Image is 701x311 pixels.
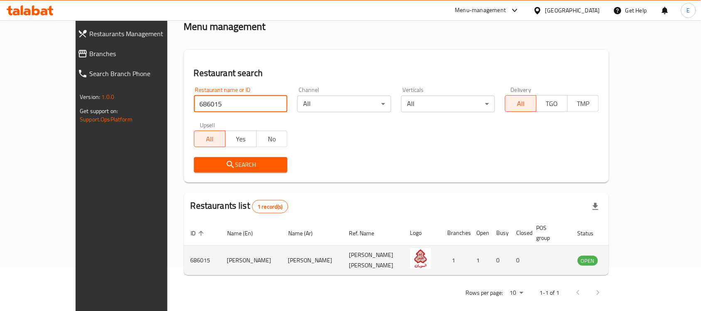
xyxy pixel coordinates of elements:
span: Branches [89,49,186,59]
h2: Menu management [184,20,266,33]
button: All [194,131,225,147]
div: Rows per page: [507,287,527,299]
span: Name (En) [227,228,264,238]
h2: Restaurants list [191,200,288,213]
a: Restaurants Management [71,24,193,44]
span: Version: [80,91,100,102]
span: Yes [229,133,253,145]
span: Name (Ar) [288,228,324,238]
button: No [256,131,288,147]
div: All [297,96,391,112]
table: enhanced table [184,220,643,275]
h2: Restaurant search [194,67,599,79]
img: Abou Fares Elsoury [410,248,431,269]
th: Busy [490,220,510,246]
span: All [509,98,533,110]
div: Export file [586,197,605,217]
td: 1 [441,246,470,275]
th: Open [470,220,490,246]
span: Search [201,160,281,170]
button: TGO [536,95,568,112]
span: Get support on: [80,106,118,116]
span: 1 record(s) [252,203,288,211]
span: OPEN [578,256,598,266]
a: Branches [71,44,193,64]
span: TMP [571,98,596,110]
td: 0 [490,246,510,275]
span: POS group [537,223,561,243]
p: 1-1 of 1 [540,288,560,298]
button: Yes [225,131,257,147]
th: Closed [510,220,530,246]
div: [GEOGRAPHIC_DATA] [545,6,600,15]
span: ID [191,228,206,238]
th: Branches [441,220,470,246]
div: All [401,96,495,112]
span: TGO [540,98,564,110]
a: Search Branch Phone [71,64,193,84]
td: 0 [510,246,530,275]
label: Upsell [200,122,215,128]
button: TMP [567,95,599,112]
td: [PERSON_NAME] [282,246,343,275]
span: Status [578,228,605,238]
span: E [687,6,690,15]
span: Search Branch Phone [89,69,186,79]
td: [PERSON_NAME] [221,246,282,275]
td: 1 [470,246,490,275]
a: Support.OpsPlatform [80,114,132,125]
td: [PERSON_NAME] [PERSON_NAME] [343,246,404,275]
span: All [198,133,222,145]
p: Rows per page: [466,288,503,298]
button: All [505,95,537,112]
div: Menu-management [455,5,506,15]
td: 686015 [184,246,221,275]
span: No [260,133,284,145]
button: Search [194,157,288,173]
th: Logo [404,220,441,246]
label: Delivery [511,87,532,93]
span: Ref. Name [349,228,385,238]
span: Restaurants Management [89,29,186,39]
span: 1.0.0 [101,91,114,102]
input: Search for restaurant name or ID.. [194,96,288,112]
